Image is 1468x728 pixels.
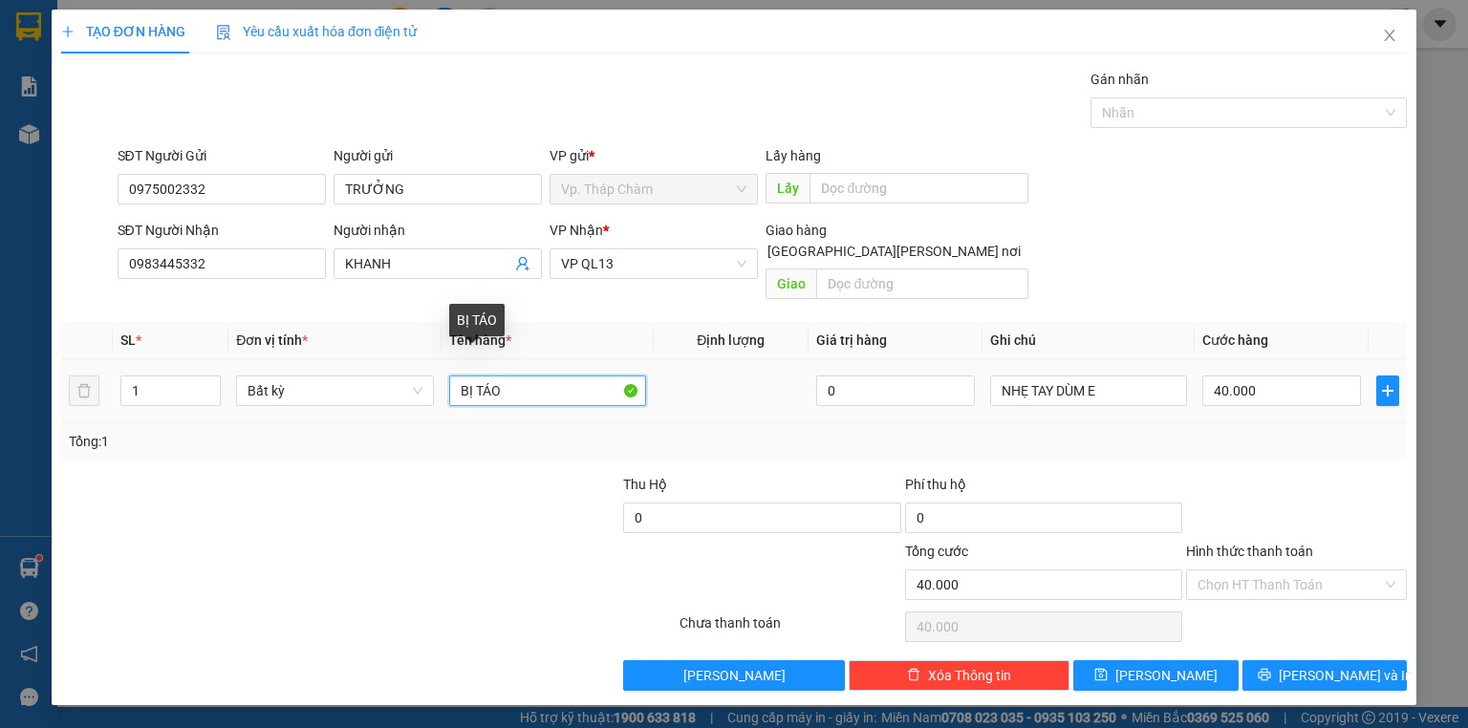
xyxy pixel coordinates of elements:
div: Người nhận [334,220,542,241]
span: Tên hàng [449,332,511,348]
span: plus [1377,383,1398,398]
div: Chưa thanh toán [678,612,902,646]
th: Ghi chú [982,322,1195,359]
input: Dọc đường [816,268,1028,299]
span: Giao hàng [766,223,827,238]
span: close [1382,28,1397,43]
span: Đơn vị tính [236,332,308,348]
span: VP QL13 [561,249,746,278]
button: [PERSON_NAME] [623,660,844,691]
div: SĐT Người Nhận [118,220,326,241]
span: Yêu cầu xuất hóa đơn điện tử [216,24,418,39]
span: Tổng cước [905,544,968,559]
div: Phí thu hộ [905,474,1182,503]
button: save[PERSON_NAME] [1073,660,1239,691]
div: VP gửi [550,145,758,166]
span: Lấy hàng [766,148,821,163]
span: Giá trị hàng [816,332,887,348]
span: Cước hàng [1202,332,1268,348]
span: plus [61,25,75,38]
span: [PERSON_NAME] [683,665,786,686]
span: save [1094,668,1108,683]
span: Giao [766,268,816,299]
span: Xóa Thông tin [928,665,1011,686]
span: SL [120,332,136,348]
label: Gán nhãn [1090,72,1149,87]
input: VD: Bàn, Ghế [449,375,646,406]
label: Hình thức thanh toán [1186,544,1313,559]
span: delete [907,668,920,683]
input: Dọc đường [810,173,1028,203]
div: Tổng: 1 [69,431,568,452]
button: delete [69,375,99,406]
span: [PERSON_NAME] [1115,665,1218,686]
input: Ghi Chú [990,375,1187,406]
span: [GEOGRAPHIC_DATA][PERSON_NAME] nơi [760,241,1028,262]
span: user-add [515,256,530,271]
button: printer[PERSON_NAME] và In [1242,660,1408,691]
span: Lấy [766,173,810,203]
span: Vp. Tháp Chàm [561,175,746,203]
button: deleteXóa Thông tin [849,660,1069,691]
button: Close [1363,10,1416,63]
div: Người gửi [334,145,542,166]
input: 0 [816,375,975,406]
div: BỊ TÁO [449,304,505,336]
span: VP Nhận [550,223,603,238]
span: Định lượng [697,332,765,348]
span: Thu Hộ [623,477,667,492]
span: [PERSON_NAME] và In [1279,665,1413,686]
span: printer [1258,668,1271,683]
span: TẠO ĐƠN HÀNG [61,24,185,39]
img: icon [216,25,231,40]
div: SĐT Người Gửi [118,145,326,166]
span: Bất kỳ [248,376,421,405]
button: plus [1376,375,1399,406]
